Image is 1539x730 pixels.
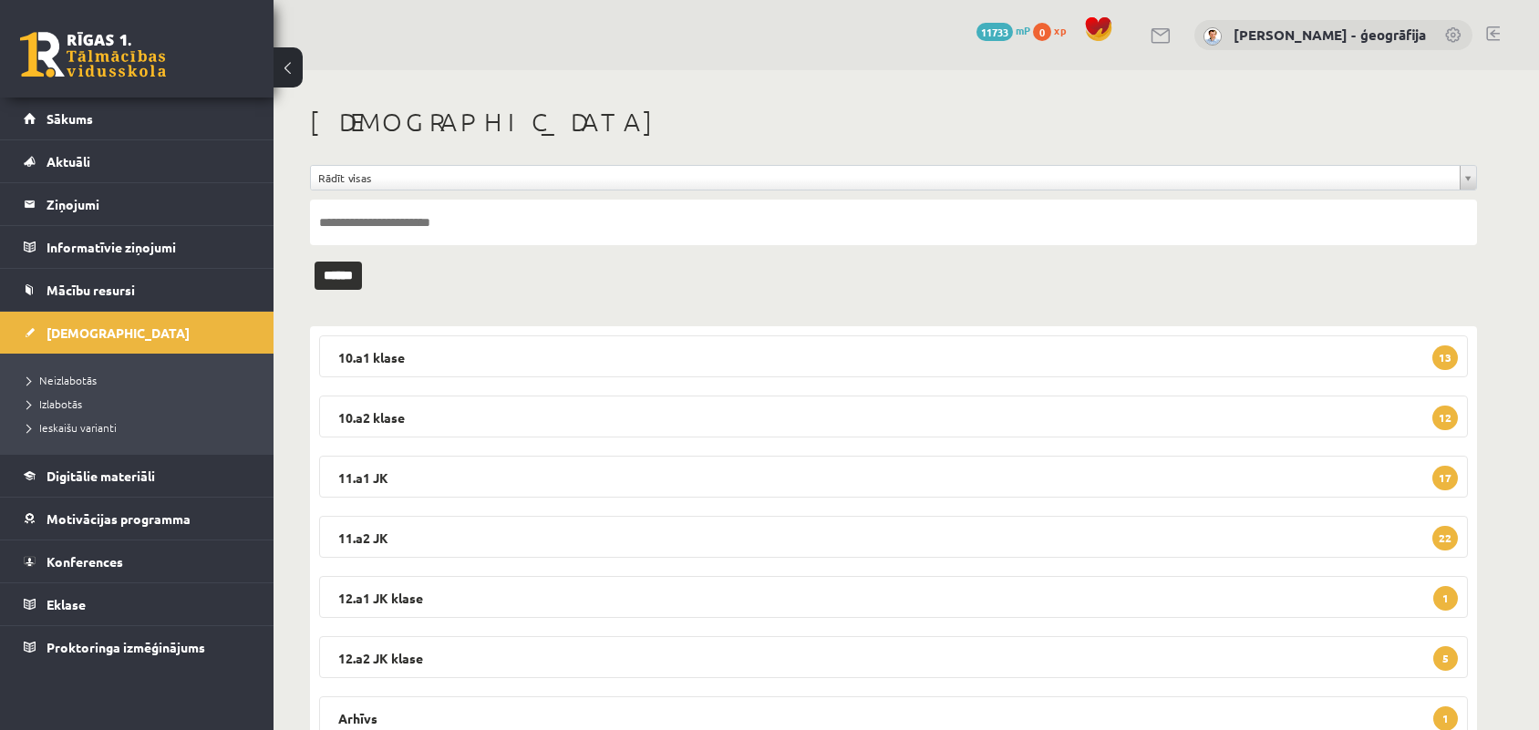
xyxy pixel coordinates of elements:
span: 17 [1432,466,1458,490]
span: Motivācijas programma [46,510,191,527]
legend: 10.a1 klase [319,335,1468,377]
span: Sākums [46,110,93,127]
span: Ieskaišu varianti [27,420,117,435]
a: 11733 mP [976,23,1030,37]
legend: 12.a1 JK klase [319,576,1468,618]
a: Eklase [24,583,251,625]
legend: 10.a2 klase [319,396,1468,437]
legend: Informatīvie ziņojumi [46,226,251,268]
span: 12 [1432,406,1458,430]
a: Proktoringa izmēģinājums [24,626,251,668]
span: Izlabotās [27,396,82,411]
legend: Ziņojumi [46,183,251,225]
span: Rādīt visas [318,166,1452,190]
a: Ziņojumi [24,183,251,225]
span: 11733 [976,23,1013,41]
span: 0 [1033,23,1051,41]
a: Motivācijas programma [24,498,251,540]
a: Rīgas 1. Tālmācības vidusskola [20,32,166,77]
a: Sākums [24,98,251,139]
a: Neizlabotās [27,372,255,388]
legend: 11.a2 JK [319,516,1468,558]
a: Izlabotās [27,396,255,412]
a: Digitālie materiāli [24,455,251,497]
a: [PERSON_NAME] - ģeogrāfija [1234,26,1426,44]
span: xp [1054,23,1066,37]
span: Konferences [46,553,123,570]
a: 0 xp [1033,23,1075,37]
a: Aktuāli [24,140,251,182]
span: Neizlabotās [27,373,97,387]
span: 5 [1433,646,1458,671]
span: Digitālie materiāli [46,468,155,484]
span: Proktoringa izmēģinājums [46,639,205,655]
img: Toms Krūmiņš - ģeogrāfija [1203,27,1222,46]
h1: [DEMOGRAPHIC_DATA] [310,107,1477,138]
legend: 12.a2 JK klase [319,636,1468,678]
span: Mācību resursi [46,282,135,298]
span: 22 [1432,526,1458,550]
a: Mācību resursi [24,269,251,311]
span: 13 [1432,345,1458,370]
span: mP [1016,23,1030,37]
span: [DEMOGRAPHIC_DATA] [46,324,190,341]
span: Aktuāli [46,153,90,170]
legend: 11.a1 JK [319,456,1468,498]
a: Rādīt visas [311,166,1476,190]
span: Eklase [46,596,86,612]
a: Konferences [24,540,251,582]
a: Informatīvie ziņojumi [24,226,251,268]
a: Ieskaišu varianti [27,419,255,436]
a: [DEMOGRAPHIC_DATA] [24,312,251,354]
span: 1 [1433,586,1458,611]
